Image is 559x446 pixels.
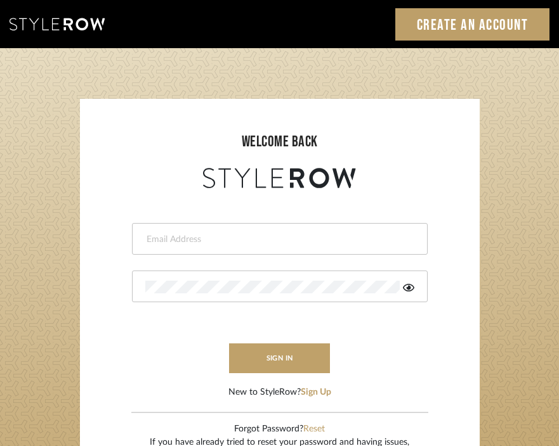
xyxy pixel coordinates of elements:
[303,423,325,436] button: Reset
[301,386,331,399] button: Sign Up
[93,131,467,153] div: welcome back
[395,8,550,41] a: Create an Account
[228,386,331,399] div: New to StyleRow?
[150,423,409,436] div: Forgot Password?
[229,343,331,373] button: sign in
[145,233,411,246] input: Email Address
